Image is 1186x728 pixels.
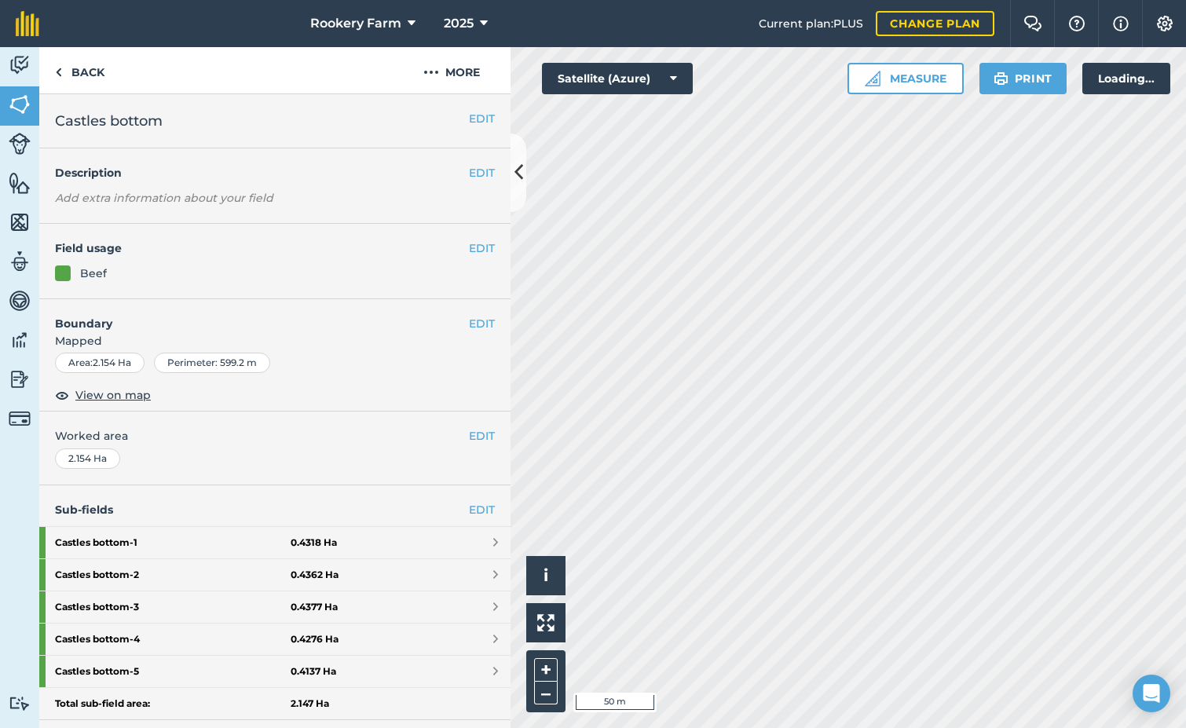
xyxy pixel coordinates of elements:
[469,240,495,257] button: EDIT
[291,569,339,581] strong: 0.4362 Ha
[1067,16,1086,31] img: A question mark icon
[80,265,107,282] div: Beef
[469,427,495,444] button: EDIT
[39,591,511,623] a: Castles bottom-30.4377 Ha
[9,696,31,711] img: svg+xml;base64,PD94bWwgdmVyc2lvbj0iMS4wIiBlbmNvZGluZz0idXRmLTgiPz4KPCEtLSBHZW5lcmF0b3I6IEFkb2JlIE...
[9,408,31,430] img: svg+xml;base64,PD94bWwgdmVyc2lvbj0iMS4wIiBlbmNvZGluZz0idXRmLTgiPz4KPCEtLSBHZW5lcmF0b3I6IEFkb2JlIE...
[9,93,31,116] img: svg+xml;base64,PHN2ZyB4bWxucz0iaHR0cDovL3d3dy53My5vcmcvMjAwMC9zdmciIHdpZHRoPSI1NiIgaGVpZ2h0PSI2MC...
[55,191,273,205] em: Add extra information about your field
[444,14,474,33] span: 2025
[55,386,151,404] button: View on map
[865,71,880,86] img: Ruler icon
[55,110,163,132] span: Castles bottom
[55,240,469,257] h4: Field usage
[55,527,291,558] strong: Castles bottom - 1
[469,501,495,518] a: EDIT
[469,110,495,127] button: EDIT
[537,614,555,631] img: Four arrows, one pointing top left, one top right, one bottom right and the last bottom left
[9,368,31,391] img: svg+xml;base64,PD94bWwgdmVyc2lvbj0iMS4wIiBlbmNvZGluZz0idXRmLTgiPz4KPCEtLSBHZW5lcmF0b3I6IEFkb2JlIE...
[534,658,558,682] button: +
[55,559,291,591] strong: Castles bottom - 2
[39,47,120,93] a: Back
[55,697,291,710] strong: Total sub-field area:
[534,682,558,704] button: –
[55,353,145,373] div: Area : 2.154 Ha
[310,14,401,33] span: Rookery Farm
[55,448,120,469] div: 2.154 Ha
[39,299,469,332] h4: Boundary
[979,63,1067,94] button: Print
[9,250,31,273] img: svg+xml;base64,PD94bWwgdmVyc2lvbj0iMS4wIiBlbmNvZGluZz0idXRmLTgiPz4KPCEtLSBHZW5lcmF0b3I6IEFkb2JlIE...
[759,15,863,32] span: Current plan : PLUS
[9,171,31,195] img: svg+xml;base64,PHN2ZyB4bWxucz0iaHR0cDovL3d3dy53My5vcmcvMjAwMC9zdmciIHdpZHRoPSI1NiIgaGVpZ2h0PSI2MC...
[39,624,511,655] a: Castles bottom-40.4276 Ha
[16,11,39,36] img: fieldmargin Logo
[55,624,291,655] strong: Castles bottom - 4
[291,536,337,549] strong: 0.4318 Ha
[469,315,495,332] button: EDIT
[847,63,964,94] button: Measure
[55,164,495,181] h4: Description
[1113,14,1129,33] img: svg+xml;base64,PHN2ZyB4bWxucz0iaHR0cDovL3d3dy53My5vcmcvMjAwMC9zdmciIHdpZHRoPSIxNyIgaGVpZ2h0PSIxNy...
[542,63,693,94] button: Satellite (Azure)
[55,591,291,623] strong: Castles bottom - 3
[39,501,511,518] h4: Sub-fields
[994,69,1008,88] img: svg+xml;base64,PHN2ZyB4bWxucz0iaHR0cDovL3d3dy53My5vcmcvMjAwMC9zdmciIHdpZHRoPSIxOSIgaGVpZ2h0PSIyNC...
[9,210,31,234] img: svg+xml;base64,PHN2ZyB4bWxucz0iaHR0cDovL3d3dy53My5vcmcvMjAwMC9zdmciIHdpZHRoPSI1NiIgaGVpZ2h0PSI2MC...
[1082,63,1170,94] div: Loading...
[1023,16,1042,31] img: Two speech bubbles overlapping with the left bubble in the forefront
[55,427,495,444] span: Worked area
[55,656,291,687] strong: Castles bottom - 5
[154,353,270,373] div: Perimeter : 599.2 m
[291,633,339,646] strong: 0.4276 Ha
[423,63,439,82] img: svg+xml;base64,PHN2ZyB4bWxucz0iaHR0cDovL3d3dy53My5vcmcvMjAwMC9zdmciIHdpZHRoPSIyMCIgaGVpZ2h0PSIyNC...
[55,63,62,82] img: svg+xml;base64,PHN2ZyB4bWxucz0iaHR0cDovL3d3dy53My5vcmcvMjAwMC9zdmciIHdpZHRoPSI5IiBoZWlnaHQ9IjI0Ii...
[544,565,548,585] span: i
[526,556,566,595] button: i
[75,386,151,404] span: View on map
[1133,675,1170,712] div: Open Intercom Messenger
[55,386,69,404] img: svg+xml;base64,PHN2ZyB4bWxucz0iaHR0cDovL3d3dy53My5vcmcvMjAwMC9zdmciIHdpZHRoPSIxOCIgaGVpZ2h0PSIyNC...
[39,559,511,591] a: Castles bottom-20.4362 Ha
[876,11,994,36] a: Change plan
[9,328,31,352] img: svg+xml;base64,PD94bWwgdmVyc2lvbj0iMS4wIiBlbmNvZGluZz0idXRmLTgiPz4KPCEtLSBHZW5lcmF0b3I6IEFkb2JlIE...
[39,656,511,687] a: Castles bottom-50.4137 Ha
[9,53,31,77] img: svg+xml;base64,PD94bWwgdmVyc2lvbj0iMS4wIiBlbmNvZGluZz0idXRmLTgiPz4KPCEtLSBHZW5lcmF0b3I6IEFkb2JlIE...
[1155,16,1174,31] img: A cog icon
[9,133,31,155] img: svg+xml;base64,PD94bWwgdmVyc2lvbj0iMS4wIiBlbmNvZGluZz0idXRmLTgiPz4KPCEtLSBHZW5lcmF0b3I6IEFkb2JlIE...
[291,665,336,678] strong: 0.4137 Ha
[393,47,511,93] button: More
[39,527,511,558] a: Castles bottom-10.4318 Ha
[291,601,338,613] strong: 0.4377 Ha
[469,164,495,181] button: EDIT
[9,289,31,313] img: svg+xml;base64,PD94bWwgdmVyc2lvbj0iMS4wIiBlbmNvZGluZz0idXRmLTgiPz4KPCEtLSBHZW5lcmF0b3I6IEFkb2JlIE...
[39,332,511,349] span: Mapped
[291,697,329,710] strong: 2.147 Ha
